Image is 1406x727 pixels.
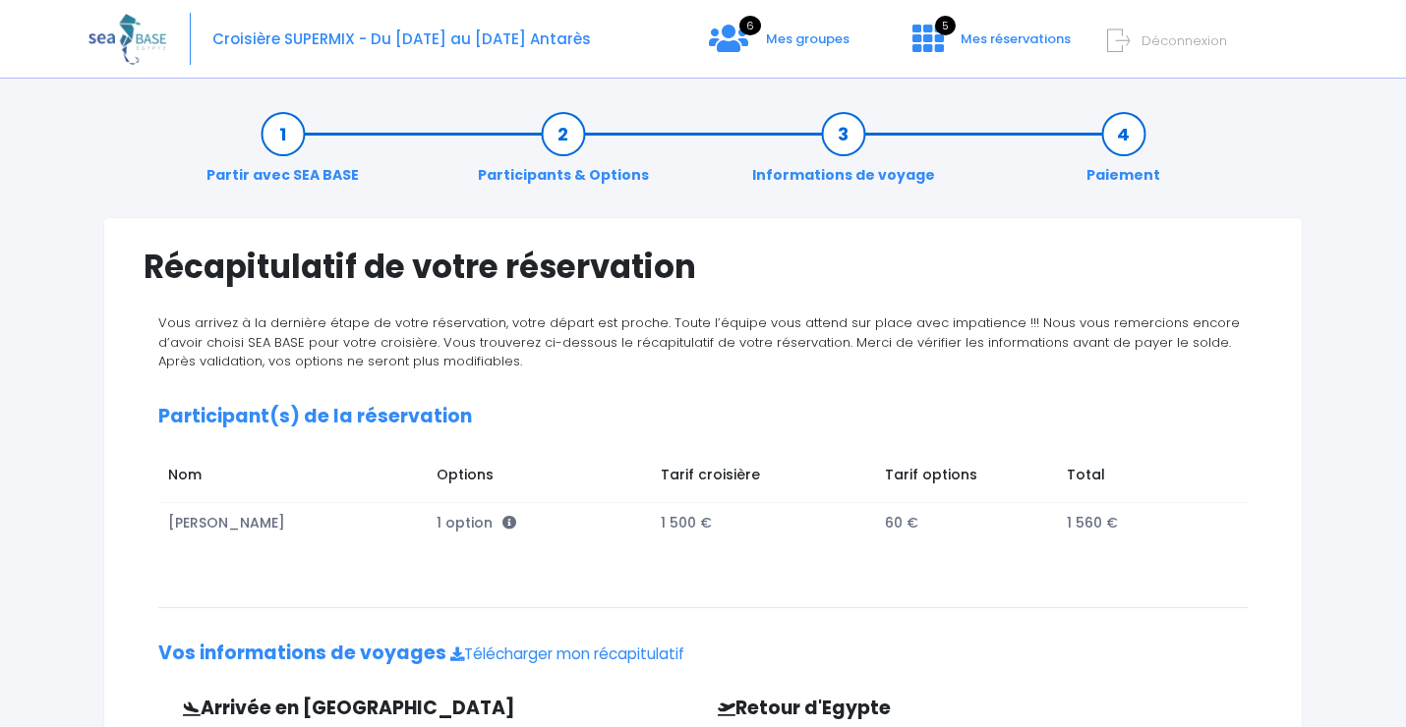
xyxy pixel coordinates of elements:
span: 6 [739,16,761,35]
td: Total [1058,455,1229,502]
a: Participants & Options [468,124,659,186]
a: Partir avec SEA BASE [197,124,369,186]
span: Déconnexion [1142,31,1227,50]
h1: Récapitulatif de votre réservation [144,248,1262,286]
h2: Participant(s) de la réservation [158,406,1248,428]
span: 1 option [437,513,516,532]
a: Informations de voyage [742,124,945,186]
td: Tarif croisière [651,455,875,502]
td: [PERSON_NAME] [158,503,427,543]
h2: Vos informations de voyages [158,643,1248,665]
span: Mes groupes [766,29,849,48]
a: 5 Mes réservations [897,36,1083,55]
td: 60 € [876,503,1058,543]
span: Mes réservations [961,29,1071,48]
td: 1 500 € [651,503,875,543]
span: Croisière SUPERMIX - Du [DATE] au [DATE] Antarès [212,28,591,49]
h3: Arrivée en [GEOGRAPHIC_DATA] [168,698,569,720]
td: Nom [158,455,427,502]
h3: Retour d'Egypte [703,698,1123,720]
a: Paiement [1077,124,1170,186]
td: Options [427,455,651,502]
a: 6 Mes groupes [693,36,865,55]
span: Vous arrivez à la dernière étape de votre réservation, votre départ est proche. Toute l’équipe vo... [158,313,1240,370]
a: Télécharger mon récapitulatif [450,643,684,664]
span: 5 [935,16,956,35]
td: 1 560 € [1058,503,1229,543]
td: Tarif options [876,455,1058,502]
